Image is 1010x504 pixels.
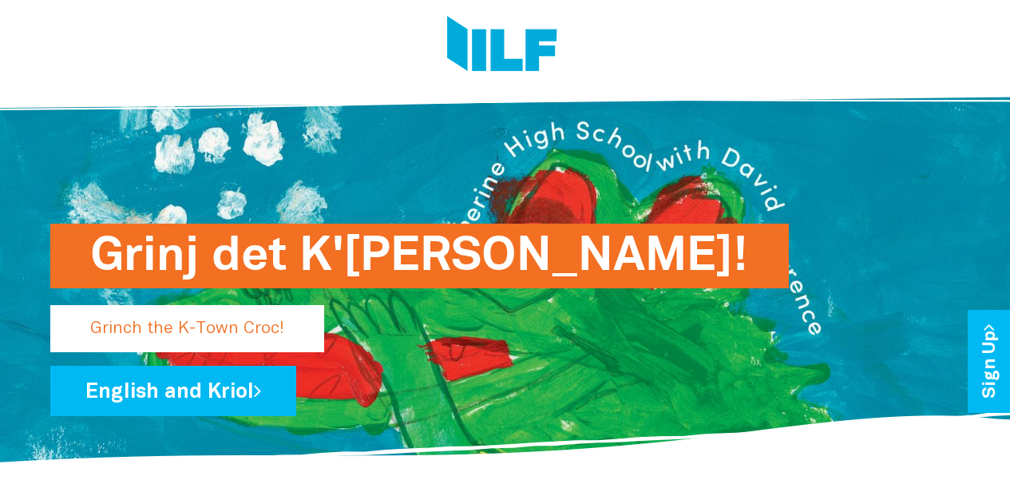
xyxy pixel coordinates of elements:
a: Grinj det K'[PERSON_NAME]! [50,314,709,327]
a: English and Kriol [50,366,296,416]
p: Grinch the K-Town Croc! [50,305,324,352]
img: Logo [447,16,557,76]
h1: Grinj det K'[PERSON_NAME]! [90,224,749,288]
